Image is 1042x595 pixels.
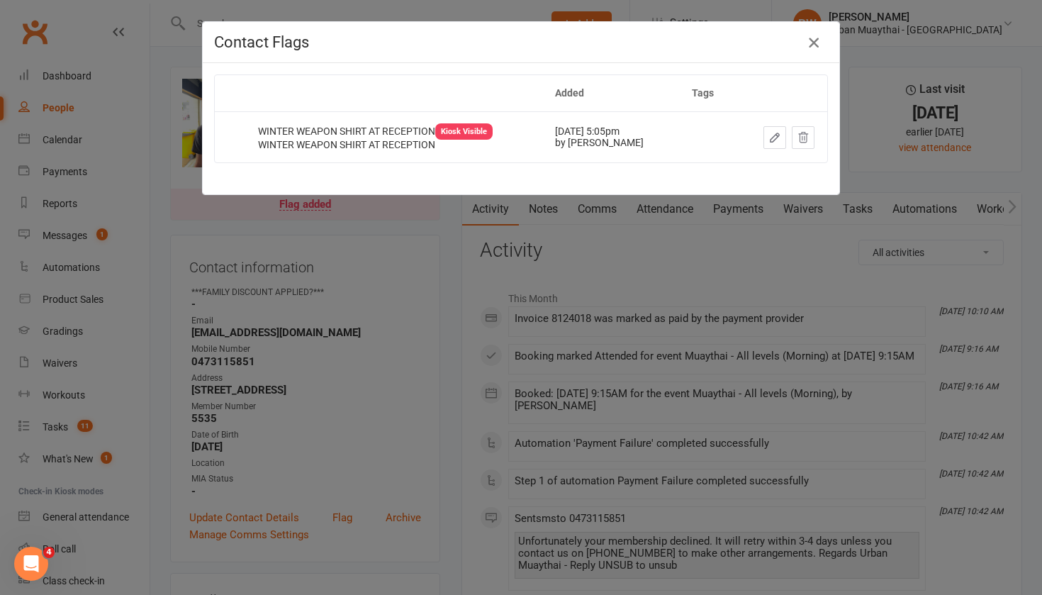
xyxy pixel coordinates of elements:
[435,123,493,140] div: Kiosk Visible
[542,75,679,111] th: Added
[43,547,55,558] span: 4
[542,111,679,162] td: [DATE] 5:05pm by [PERSON_NAME]
[14,547,48,581] iframe: Intercom live chat
[679,75,736,111] th: Tags
[802,31,825,54] button: Close
[258,140,530,150] div: WINTER WEAPON SHIRT AT RECEPTION
[258,126,493,137] span: WINTER WEAPON SHIRT AT RECEPTION
[792,126,814,149] button: Dismiss this flag
[214,33,828,51] h4: Contact Flags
